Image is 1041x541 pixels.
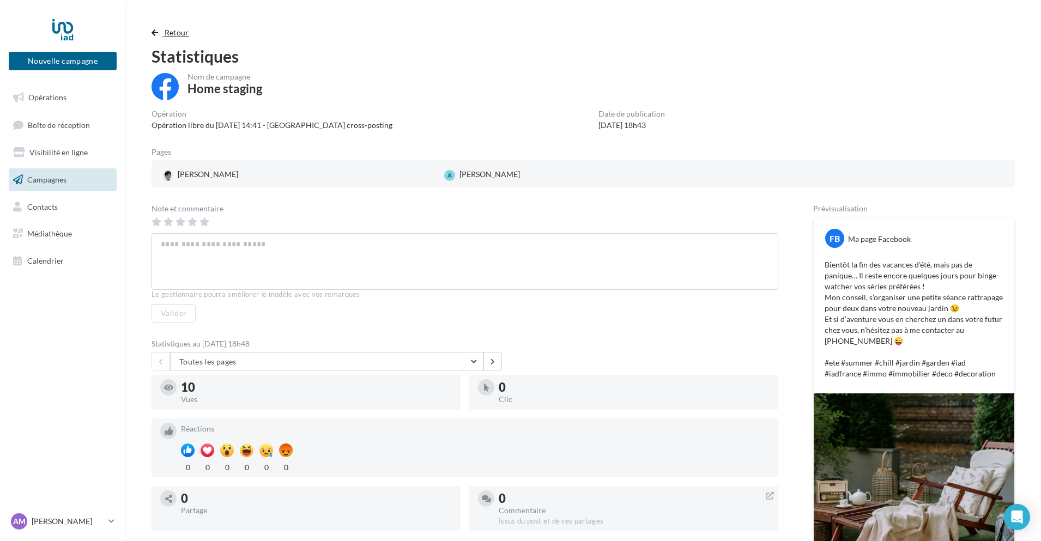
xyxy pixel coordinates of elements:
[7,113,119,137] a: Boîte de réception
[181,460,195,473] div: 0
[152,110,392,118] div: Opération
[598,110,665,118] div: Date de publication
[499,516,770,526] div: Issus du post et de ses partages
[259,460,273,473] div: 0
[7,141,119,164] a: Visibilité en ligne
[165,28,189,37] span: Retour
[181,507,452,514] div: Partage
[499,507,770,514] div: Commentaire
[181,493,452,504] div: 0
[7,250,119,272] a: Calendrier
[28,120,90,129] span: Boîte de réception
[848,234,911,245] div: Ma page Facebook
[152,340,778,348] div: Statistiques au [DATE] 18h48
[152,304,196,323] button: Valider
[170,352,483,370] button: Toutes les pages
[240,460,253,473] div: 0
[813,205,1015,212] div: Prévisualisation
[27,229,72,238] span: Médiathèque
[181,425,770,433] div: Réactions
[7,222,119,245] a: Médiathèque
[152,26,193,39] button: Retour
[220,460,234,473] div: 0
[181,396,452,403] div: Vues
[9,511,117,532] a: AM [PERSON_NAME]
[1004,504,1030,530] div: Open Intercom Messenger
[32,516,104,527] p: [PERSON_NAME]
[7,86,119,109] a: Opérations
[152,48,1015,64] div: Statistiques
[152,205,778,212] div: Note et commentaire
[27,175,66,184] span: Campagnes
[499,493,770,504] div: 0
[442,167,724,183] a: [PERSON_NAME]
[187,83,262,95] div: Home staging
[9,52,117,70] button: Nouvelle campagne
[160,167,240,183] div: [PERSON_NAME]
[825,259,1003,379] p: Bientôt la fin des vacances d’été, mais pas de panique… Il reste encore quelques jours pour binge...
[201,460,214,473] div: 0
[442,167,522,183] div: [PERSON_NAME]
[28,93,66,102] span: Opérations
[152,290,778,300] div: Le gestionnaire pourra améliorer le modèle avec vos remarques
[825,229,844,248] div: FB
[7,168,119,191] a: Campagnes
[7,196,119,218] a: Contacts
[499,396,770,403] div: Clic
[152,148,180,156] div: Pages
[279,460,293,473] div: 0
[29,148,88,157] span: Visibilité en ligne
[27,256,64,265] span: Calendrier
[181,381,452,393] div: 10
[598,120,665,131] div: [DATE] 18h43
[13,516,26,527] span: AM
[152,120,392,131] div: Opération libre du [DATE] 14:41 - [GEOGRAPHIC_DATA] cross-posting
[499,381,770,393] div: 0
[179,357,237,366] span: Toutes les pages
[27,202,58,211] span: Contacts
[160,167,442,183] a: [PERSON_NAME]
[187,73,262,81] div: Nom de campagne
